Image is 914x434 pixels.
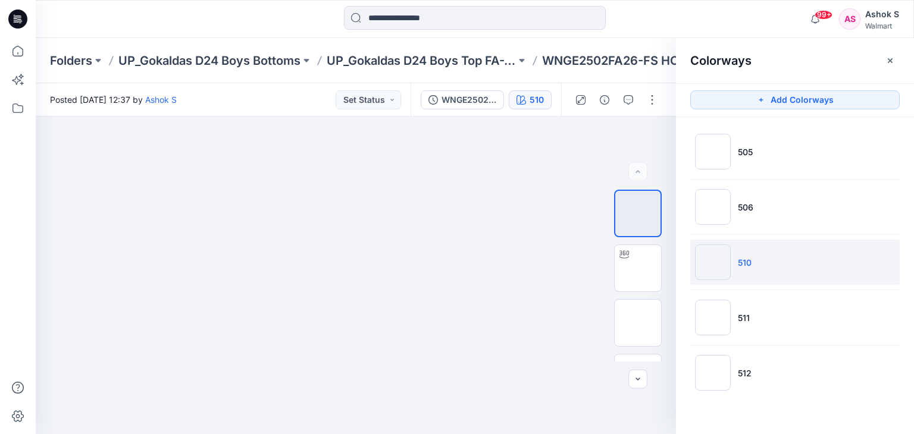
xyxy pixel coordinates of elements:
button: Details [595,90,614,109]
a: Folders [50,52,92,69]
h2: Colorways [690,54,752,68]
div: AS [839,8,860,30]
p: 511 [738,312,750,324]
button: WNGE2502FA26-FS HOODED SHIRT [421,90,504,109]
div: 510 [530,93,544,106]
span: 99+ [815,10,832,20]
div: Ashok S [865,7,899,21]
p: 506 [738,201,753,213]
div: Walmart [865,21,899,30]
button: 510 [509,90,552,109]
a: Ashok S [145,95,177,105]
img: 505 [695,134,731,169]
img: 506 [695,189,731,225]
p: 510 [738,256,752,269]
a: UP_Gokaldas D24 Boys Top FA-2026 [327,52,516,69]
span: Posted [DATE] 12:37 by [50,93,177,106]
button: Add Colorways [690,90,900,109]
img: 511 [695,300,731,335]
p: 505 [738,146,753,158]
img: 510 [695,244,731,280]
a: UP_Gokaldas D24 Boys Bottoms [118,52,301,69]
p: 512 [738,367,752,379]
img: 512 [695,355,731,391]
p: WNGE2502FA26-FS HOODED SHIRT [542,52,731,69]
div: WNGE2502FA26-FS HOODED SHIRT [442,93,496,106]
